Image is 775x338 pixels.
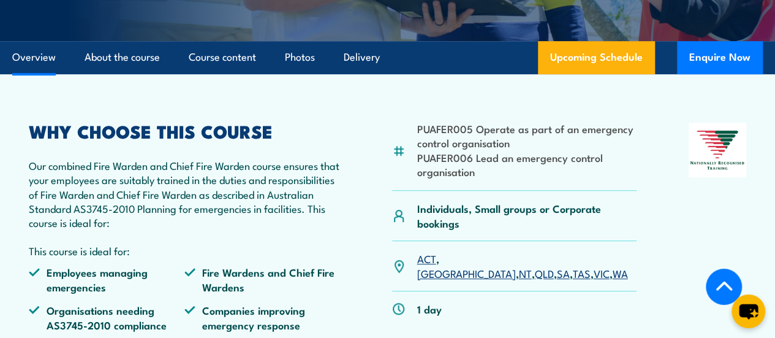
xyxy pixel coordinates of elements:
[538,41,655,74] a: Upcoming Schedule
[417,251,436,266] a: ACT
[417,302,442,316] p: 1 day
[689,123,746,177] img: Nationally Recognised Training logo.
[519,266,532,280] a: NT
[613,266,628,280] a: WA
[285,41,315,74] a: Photos
[557,266,570,280] a: SA
[677,41,763,74] button: Enquire Now
[29,158,340,230] p: Our combined Fire Warden and Chief Fire Warden course ensures that your employees are suitably tr...
[535,266,554,280] a: QLD
[417,150,637,179] li: PUAFER006 Lead an emergency control organisation
[573,266,591,280] a: TAS
[29,123,340,139] h2: WHY CHOOSE THIS COURSE
[189,41,256,74] a: Course content
[85,41,160,74] a: About the course
[594,266,610,280] a: VIC
[417,266,516,280] a: [GEOGRAPHIC_DATA]
[732,294,765,328] button: chat-button
[29,265,184,294] li: Employees managing emergencies
[417,252,637,280] p: , , , , , , ,
[12,41,56,74] a: Overview
[29,244,340,258] p: This course is ideal for:
[184,265,340,294] li: Fire Wardens and Chief Fire Wardens
[184,303,340,332] li: Companies improving emergency response
[417,201,637,230] p: Individuals, Small groups or Corporate bookings
[344,41,380,74] a: Delivery
[29,303,184,332] li: Organisations needing AS3745-2010 compliance
[417,121,637,150] li: PUAFER005 Operate as part of an emergency control organisation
